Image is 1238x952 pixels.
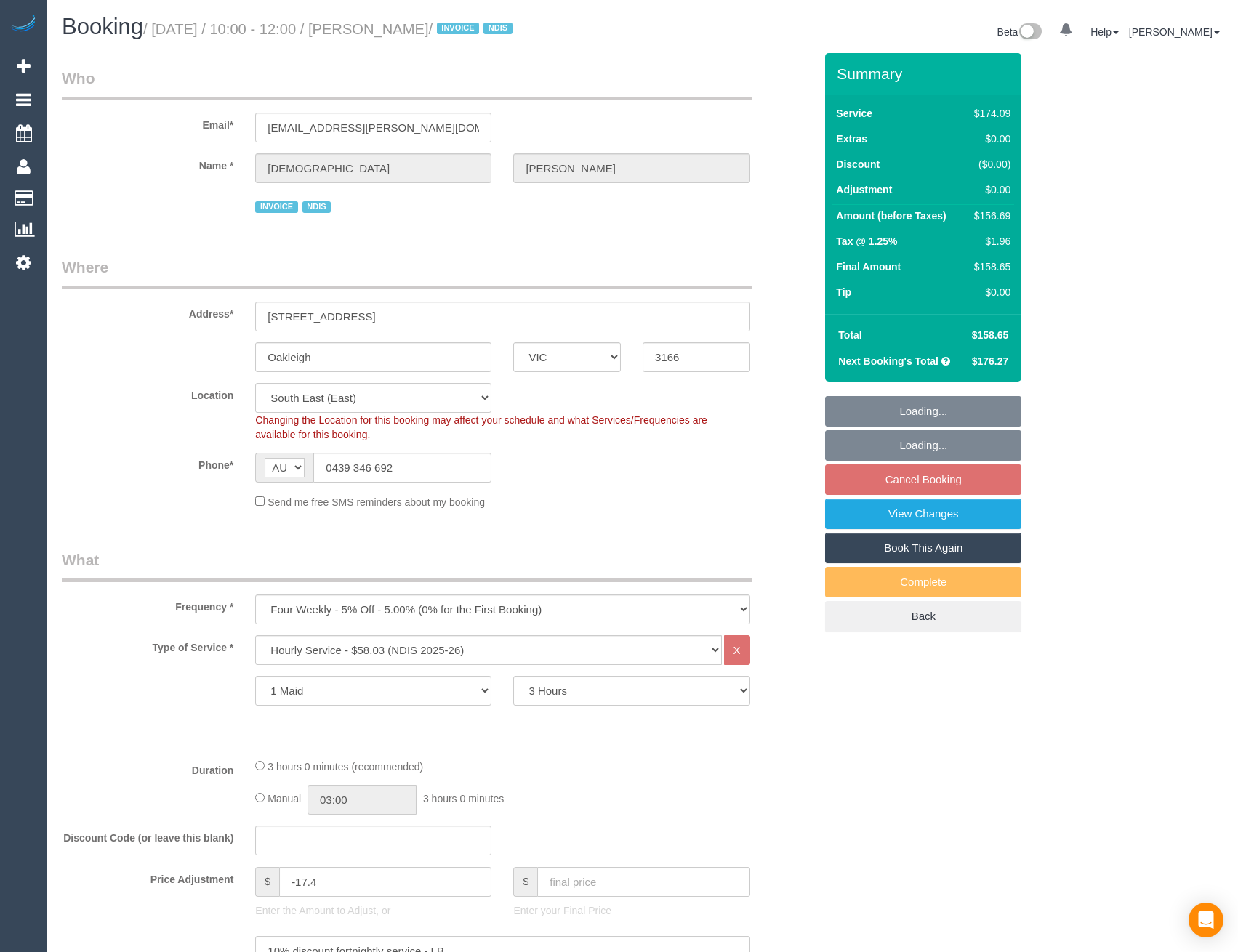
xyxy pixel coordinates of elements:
[62,257,752,289] legend: Where
[51,758,244,778] label: Duration
[1189,903,1223,937] div: Open Intercom Messenger
[643,342,750,372] input: Post Code*
[997,26,1042,38] a: Beta
[62,68,752,100] legend: Who
[968,157,1010,172] div: ($0.00)
[968,106,1010,121] div: $174.09
[51,594,244,614] label: Frequency *
[836,285,851,299] label: Tip
[968,132,1010,146] div: $0.00
[51,153,244,173] label: Name *
[62,14,143,39] span: Booking
[483,23,512,34] span: NDIS
[268,793,301,804] span: Manual
[423,793,504,804] span: 3 hours 0 minutes
[255,153,491,183] input: First Name*
[972,355,1009,367] span: $176.27
[1129,26,1220,38] a: [PERSON_NAME]
[51,113,244,132] label: Email*
[836,157,880,172] label: Discount
[429,21,517,37] span: /
[51,453,244,472] label: Phone*
[513,153,749,183] input: Last Name*
[836,106,872,121] label: Service
[268,761,423,773] span: 3 hours 0 minutes (recommended)
[838,329,861,341] strong: Total
[836,209,946,223] label: Amount (before Taxes)
[968,234,1010,249] div: $1.96
[255,414,707,440] span: Changing the Location for this booking may affect your schedule and what Services/Frequencies are...
[836,132,867,146] label: Extras
[1090,26,1119,38] a: Help
[143,21,517,37] small: / [DATE] / 10:00 - 12:00 / [PERSON_NAME]
[836,259,901,274] label: Final Amount
[313,453,491,483] input: Phone*
[836,182,892,197] label: Adjustment
[255,867,279,897] span: $
[62,549,752,582] legend: What
[255,903,491,918] p: Enter the Amount to Adjust, or
[255,342,491,372] input: Suburb*
[968,285,1010,299] div: $0.00
[968,209,1010,223] div: $156.69
[825,601,1021,632] a: Back
[51,383,244,403] label: Location
[513,903,749,918] p: Enter your Final Price
[51,826,244,845] label: Discount Code (or leave this blank)
[9,15,38,35] img: Automaid Logo
[51,867,244,887] label: Price Adjustment
[51,635,244,655] label: Type of Service *
[837,65,1014,82] h3: Summary
[268,496,485,508] span: Send me free SMS reminders about my booking
[972,329,1009,341] span: $158.65
[838,355,938,367] strong: Next Booking's Total
[825,499,1021,529] a: View Changes
[825,533,1021,563] a: Book This Again
[437,23,479,34] span: INVOICE
[836,234,897,249] label: Tax @ 1.25%
[255,113,491,142] input: Email*
[968,182,1010,197] div: $0.00
[255,201,297,213] span: INVOICE
[302,201,331,213] span: NDIS
[1018,23,1042,42] img: New interface
[537,867,749,897] input: final price
[513,867,537,897] span: $
[968,259,1010,274] div: $158.65
[51,302,244,321] label: Address*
